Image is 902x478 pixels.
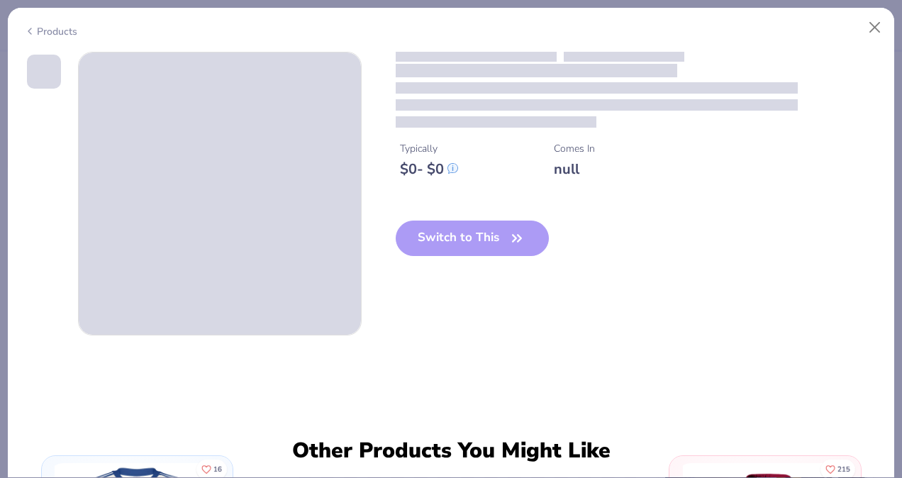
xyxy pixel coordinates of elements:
[837,466,850,473] span: 215
[400,160,458,178] div: $ 0 - $ 0
[24,24,77,39] div: Products
[554,160,595,178] div: null
[554,141,595,156] div: Comes In
[400,141,458,156] div: Typically
[862,14,889,41] button: Close
[283,438,619,464] div: Other Products You Might Like
[213,466,222,473] span: 16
